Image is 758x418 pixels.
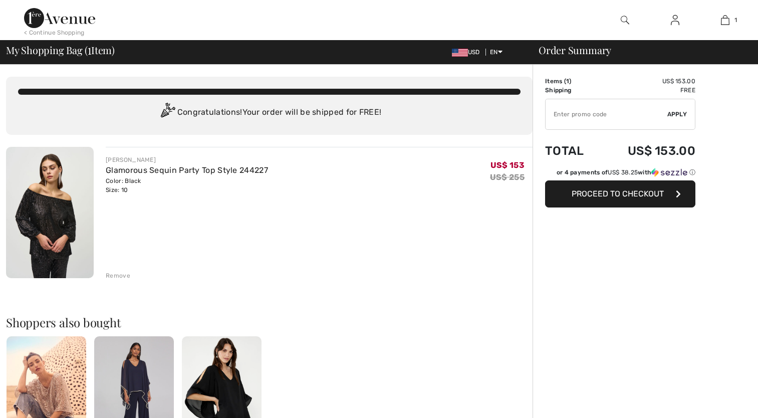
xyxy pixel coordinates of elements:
span: My Shopping Bag ( Item) [6,45,115,55]
button: Proceed to Checkout [545,180,695,207]
span: USD [452,49,484,56]
a: Sign In [663,14,687,27]
img: My Bag [721,14,729,26]
td: US$ 153.00 [600,134,695,168]
img: My Info [671,14,679,26]
td: Items ( ) [545,77,600,86]
a: Glamorous Sequin Party Top Style 244227 [106,165,268,175]
span: 1 [88,43,91,56]
div: Congratulations! Your order will be shipped for FREE! [18,103,521,123]
span: Proceed to Checkout [572,189,664,198]
img: search the website [621,14,629,26]
div: < Continue Shopping [24,28,85,37]
span: 1 [734,16,737,25]
div: or 4 payments ofUS$ 38.25withSezzle Click to learn more about Sezzle [545,168,695,180]
s: US$ 255 [490,172,525,182]
div: Order Summary [527,45,752,55]
h2: Shoppers also bought [6,316,533,328]
div: Remove [106,271,130,280]
span: US$ 153 [490,160,525,170]
span: Apply [667,110,687,119]
img: 1ère Avenue [24,8,95,28]
img: Congratulation2.svg [157,103,177,123]
img: US Dollar [452,49,468,57]
span: 1 [566,78,569,85]
td: Free [600,86,695,95]
td: US$ 153.00 [600,77,695,86]
div: Color: Black Size: 10 [106,176,268,194]
a: 1 [700,14,749,26]
div: [PERSON_NAME] [106,155,268,164]
div: or 4 payments of with [557,168,695,177]
td: Shipping [545,86,600,95]
img: Sezzle [651,168,687,177]
span: EN [490,49,502,56]
img: Glamorous Sequin Party Top Style 244227 [6,147,94,278]
input: Promo code [546,99,667,129]
td: Total [545,134,600,168]
span: US$ 38.25 [608,169,638,176]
